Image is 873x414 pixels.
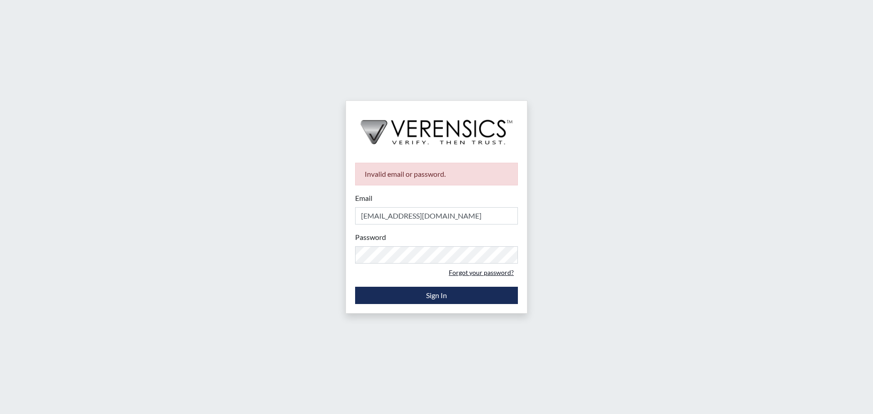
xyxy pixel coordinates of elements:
label: Password [355,232,386,243]
a: Forgot your password? [445,265,518,279]
input: Email [355,207,518,224]
button: Sign In [355,287,518,304]
img: logo-wide-black.2aad4157.png [346,101,527,154]
div: Invalid email or password. [355,163,518,185]
label: Email [355,193,372,204]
